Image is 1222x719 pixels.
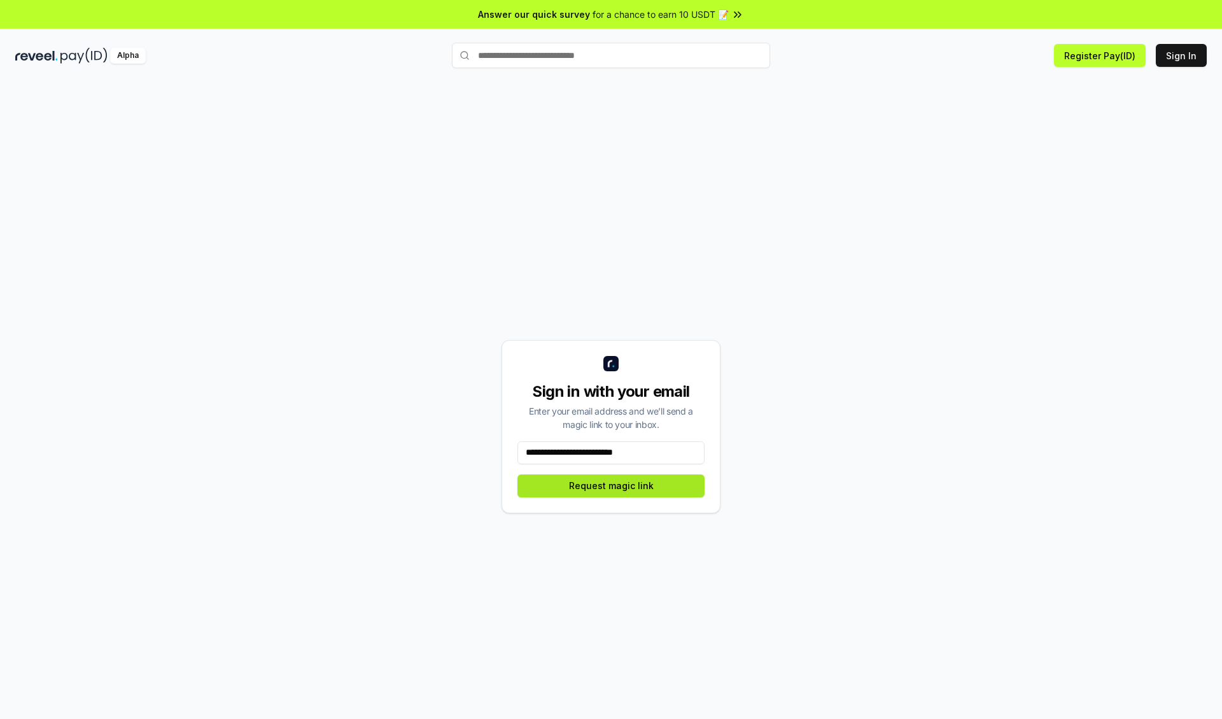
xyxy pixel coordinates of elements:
span: Answer our quick survey [478,8,590,21]
div: Alpha [110,48,146,64]
button: Request magic link [517,474,705,497]
button: Sign In [1156,44,1207,67]
div: Enter your email address and we’ll send a magic link to your inbox. [517,404,705,431]
span: for a chance to earn 10 USDT 📝 [593,8,729,21]
button: Register Pay(ID) [1054,44,1146,67]
div: Sign in with your email [517,381,705,402]
img: logo_small [603,356,619,371]
img: reveel_dark [15,48,58,64]
img: pay_id [60,48,108,64]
